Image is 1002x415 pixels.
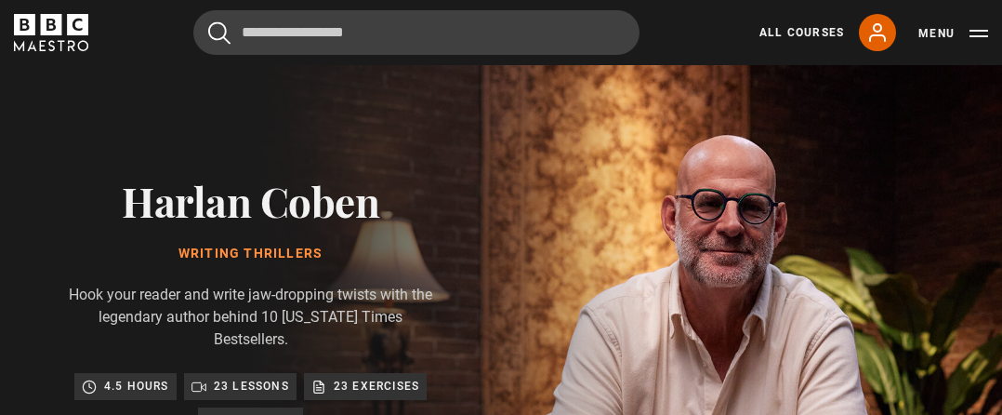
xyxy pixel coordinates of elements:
input: Search [193,10,639,55]
h2: Harlan Coben [65,177,437,224]
button: Submit the search query [208,21,231,45]
p: 23 lessons [214,377,289,395]
a: All Courses [759,24,844,41]
p: Hook your reader and write jaw-dropping twists with the legendary author behind 10 [US_STATE] Tim... [65,284,437,351]
h1: Writing Thrillers [65,247,437,261]
svg: BBC Maestro [14,14,88,51]
p: 4.5 hours [104,377,169,395]
button: Toggle navigation [918,24,988,43]
p: 23 exercises [334,377,419,395]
